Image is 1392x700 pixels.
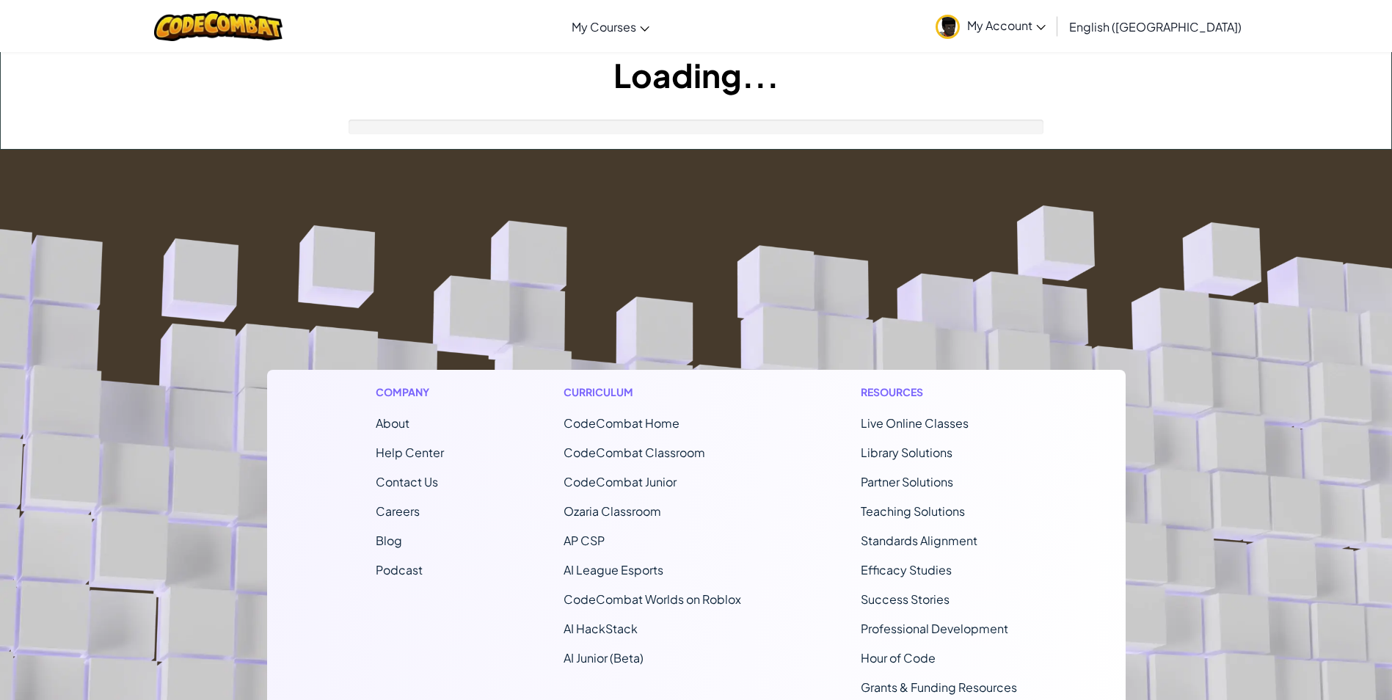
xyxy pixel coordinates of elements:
a: Success Stories [861,591,950,607]
a: AP CSP [564,533,605,548]
a: Live Online Classes [861,415,969,431]
a: AI League Esports [564,562,663,577]
a: Blog [376,533,402,548]
h1: Company [376,384,444,400]
a: Grants & Funding Resources [861,679,1017,695]
a: Podcast [376,562,423,577]
span: My Courses [572,19,636,34]
img: CodeCombat logo [154,11,283,41]
a: CodeCombat Junior [564,474,677,489]
span: My Account [967,18,1046,33]
a: CodeCombat Worlds on Roblox [564,591,741,607]
a: My Courses [564,7,657,46]
a: My Account [928,3,1053,49]
h1: Loading... [1,52,1391,98]
a: Help Center [376,445,444,460]
a: Teaching Solutions [861,503,965,519]
img: avatar [936,15,960,39]
span: CodeCombat Home [564,415,679,431]
a: Partner Solutions [861,474,953,489]
h1: Resources [861,384,1017,400]
a: Library Solutions [861,445,952,460]
a: Professional Development [861,621,1008,636]
a: AI Junior (Beta) [564,650,644,666]
a: About [376,415,409,431]
span: English ([GEOGRAPHIC_DATA]) [1069,19,1242,34]
a: English ([GEOGRAPHIC_DATA]) [1062,7,1249,46]
a: Careers [376,503,420,519]
a: Hour of Code [861,650,936,666]
h1: Curriculum [564,384,741,400]
a: Ozaria Classroom [564,503,661,519]
a: Standards Alignment [861,533,977,548]
a: Efficacy Studies [861,562,952,577]
a: CodeCombat Classroom [564,445,705,460]
a: AI HackStack [564,621,638,636]
span: Contact Us [376,474,438,489]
